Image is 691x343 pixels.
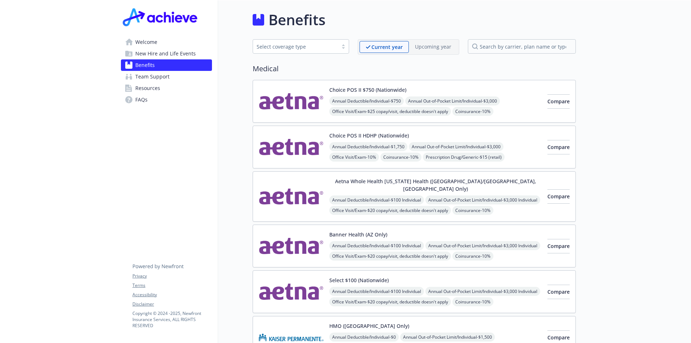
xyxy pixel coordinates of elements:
p: Upcoming year [415,43,451,50]
button: Choice POS II HDHP (Nationwide) [329,132,409,139]
button: Compare [547,140,570,154]
button: Compare [547,239,570,253]
span: Annual Out-of-Pocket Limit/Individual - $1,500 [400,333,495,342]
img: Aetna Inc carrier logo [259,86,324,117]
span: Team Support [135,71,170,82]
span: Welcome [135,36,157,48]
span: Compare [547,144,570,150]
a: Accessibility [132,292,212,298]
span: Annual Deductible/Individual - $750 [329,96,404,105]
a: Team Support [121,71,212,82]
a: Terms [132,282,212,289]
span: Annual Out-of-Pocket Limit/Individual - $3,000 Individual [425,241,540,250]
span: Annual Deductible/Individual - $100 Individual [329,195,424,204]
img: Aetna Inc carrier logo [259,276,324,307]
span: Annual Deductible/Individual - $100 Individual [329,241,424,250]
span: Annual Out-of-Pocket Limit/Individual - $3,000 Individual [425,195,540,204]
a: Disclaimer [132,301,212,307]
span: Office Visit/Exam - $25 copay/visit, deductible doesn't apply [329,107,451,116]
span: Compare [547,98,570,105]
p: Copyright © 2024 - 2025 , Newfront Insurance Services, ALL RIGHTS RESERVED [132,310,212,329]
a: Welcome [121,36,212,48]
span: Compare [547,193,570,200]
button: Select $100 (Nationwide) [329,276,389,284]
div: Select coverage type [257,43,334,50]
span: FAQs [135,94,148,105]
button: Banner Health (AZ Only) [329,231,387,238]
span: Upcoming year [409,41,457,53]
span: Annual Deductible/Individual - $1,750 [329,142,407,151]
span: Office Visit/Exam - 10% [329,153,379,162]
span: Coinsurance - 10% [452,297,493,306]
p: Current year [371,43,403,51]
button: HMO ([GEOGRAPHIC_DATA] Only) [329,322,409,330]
span: Annual Deductible/Individual - $0 [329,333,399,342]
span: Compare [547,288,570,295]
button: Compare [547,94,570,109]
span: Coinsurance - 10% [380,153,421,162]
a: FAQs [121,94,212,105]
span: Office Visit/Exam - $20 copay/visit, deductible doesn't apply [329,297,451,306]
button: Aetna Whole Health [US_STATE] Health ([GEOGRAPHIC_DATA]/[GEOGRAPHIC_DATA], [GEOGRAPHIC_DATA] Only) [329,177,542,193]
span: Office Visit/Exam - $20 copay/visit, deductible doesn't apply [329,206,451,215]
img: Aetna Inc carrier logo [259,177,324,216]
span: Annual Deductible/Individual - $100 Individual [329,287,424,296]
span: Annual Out-of-Pocket Limit/Individual - $3,000 [405,96,500,105]
button: Compare [547,285,570,299]
button: Choice POS II $750 (Nationwide) [329,86,406,94]
img: Aetna Inc carrier logo [259,132,324,162]
h2: Medical [253,63,576,74]
h1: Benefits [268,9,325,31]
span: Benefits [135,59,155,71]
span: Coinsurance - 10% [452,252,493,261]
img: Aetna Inc carrier logo [259,231,324,261]
span: Coinsurance - 10% [452,206,493,215]
a: Benefits [121,59,212,71]
span: Compare [547,243,570,249]
span: Annual Out-of-Pocket Limit/Individual - $3,000 [409,142,503,151]
input: search by carrier, plan name or type [468,39,576,54]
span: Office Visit/Exam - $20 copay/visit, deductible doesn't apply [329,252,451,261]
span: Resources [135,82,160,94]
span: Compare [547,334,570,341]
a: New Hire and Life Events [121,48,212,59]
a: Resources [121,82,212,94]
span: Coinsurance - 10% [452,107,493,116]
a: Privacy [132,273,212,279]
span: New Hire and Life Events [135,48,196,59]
button: Compare [547,189,570,204]
span: Prescription Drug/Generic - $15 (retail) [423,153,505,162]
span: Annual Out-of-Pocket Limit/Individual - $3,000 Individual [425,287,540,296]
